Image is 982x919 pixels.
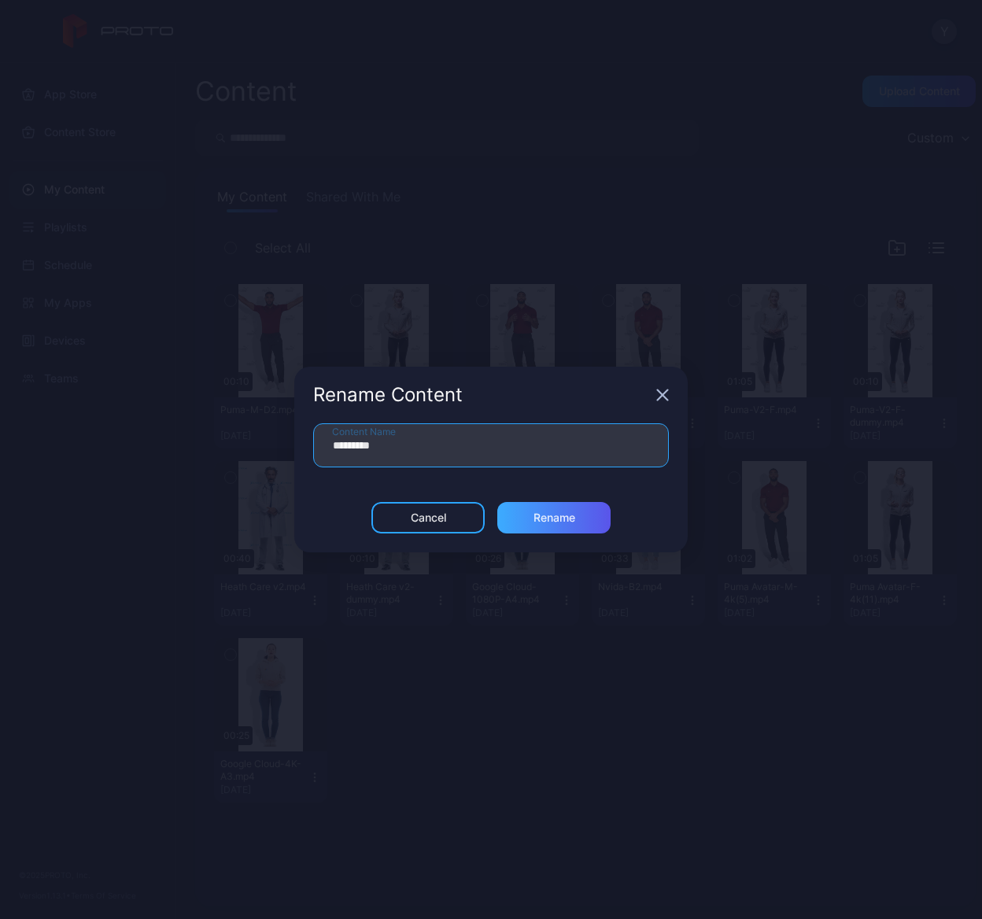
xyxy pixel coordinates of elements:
[371,502,485,533] button: Cancel
[313,423,669,467] input: Content Name
[411,511,446,524] div: Cancel
[533,511,575,524] div: Rename
[313,386,650,404] div: Rename Content
[497,502,611,533] button: Rename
